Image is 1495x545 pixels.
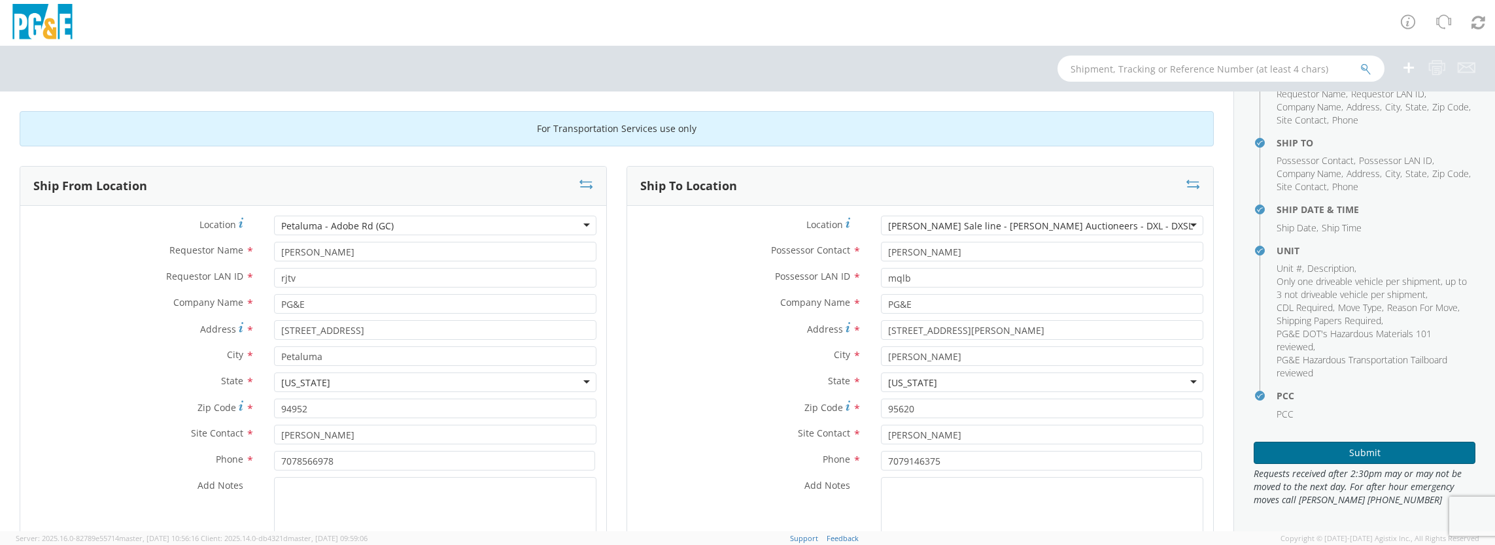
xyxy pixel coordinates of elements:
[1277,408,1294,420] span: PCC
[221,374,243,387] span: State
[1387,301,1460,314] li: ,
[20,111,1214,146] div: For Transportation Services use only
[16,533,199,543] span: Server: 2025.16.0-82789e55714
[1280,533,1479,544] span: Copyright © [DATE]-[DATE] Agistix Inc., All Rights Reserved
[775,270,850,282] span: Possessor LAN ID
[1277,354,1447,379] span: PG&E Hazardous Transportation Tailboard reviewed
[1351,88,1424,100] span: Requestor LAN ID
[640,180,737,193] h3: Ship To Location
[1277,167,1343,180] li: ,
[198,479,243,491] span: Add Notes
[828,374,850,387] span: State
[888,220,1193,233] div: [PERSON_NAME] Sale line - [PERSON_NAME] Auctioneers - DXL - DXSL
[1405,101,1427,113] span: State
[1385,101,1402,114] li: ,
[888,376,937,389] div: [US_STATE]
[10,4,75,42] img: pge-logo-06675f144f4cfa6a6814.png
[1277,101,1341,113] span: Company Name
[1347,167,1382,180] li: ,
[807,323,843,335] span: Address
[823,453,850,465] span: Phone
[288,533,368,543] span: master, [DATE] 09:59:06
[1254,467,1475,506] span: Requests received after 2:30pm may or may not be moved to the next day. For after hour emergency ...
[1277,154,1354,167] span: Possessor Contact
[1277,88,1348,101] li: ,
[198,401,236,414] span: Zip Code
[1347,167,1380,180] span: Address
[166,270,243,282] span: Requestor LAN ID
[1277,222,1318,235] li: ,
[1277,301,1335,314] li: ,
[1277,314,1383,327] li: ,
[1277,246,1475,256] h4: Unit
[1432,167,1469,180] span: Zip Code
[1057,56,1384,82] input: Shipment, Tracking or Reference Number (at least 4 chars)
[1277,301,1333,314] span: CDL Required
[1338,301,1382,314] span: Move Type
[1277,314,1381,327] span: Shipping Papers Required
[1277,262,1304,275] li: ,
[1277,180,1327,193] span: Site Contact
[790,533,818,543] a: Support
[1385,167,1400,180] span: City
[1277,101,1343,114] li: ,
[1432,167,1471,180] li: ,
[1277,154,1356,167] li: ,
[798,427,850,439] span: Site Contact
[1277,180,1329,193] li: ,
[216,453,243,465] span: Phone
[1277,275,1467,301] span: Only one driveable vehicle per shipment, up to 3 not driveable vehicle per shipment
[281,220,394,233] div: Petaluma - Adobe Rd (GC)
[200,323,236,335] span: Address
[1347,101,1380,113] span: Address
[1385,101,1400,113] span: City
[1359,154,1434,167] li: ,
[1405,167,1429,180] li: ,
[1332,114,1358,126] span: Phone
[1277,114,1327,126] span: Site Contact
[169,244,243,256] span: Requestor Name
[1338,301,1384,314] li: ,
[1277,222,1316,234] span: Ship Date
[1254,442,1475,464] button: Submit
[1359,154,1432,167] span: Possessor LAN ID
[834,348,850,361] span: City
[281,376,330,389] div: [US_STATE]
[771,244,850,256] span: Possessor Contact
[1277,138,1475,148] h4: Ship To
[1277,327,1472,354] li: ,
[1277,114,1329,127] li: ,
[1277,262,1302,274] span: Unit #
[1277,275,1472,301] li: ,
[1347,101,1382,114] li: ,
[1277,391,1475,401] h4: PCC
[119,533,199,543] span: master, [DATE] 10:56:16
[227,348,243,361] span: City
[804,401,843,414] span: Zip Code
[1385,167,1402,180] li: ,
[1277,167,1341,180] span: Company Name
[1277,205,1475,214] h4: Ship Date & Time
[1332,180,1358,193] span: Phone
[1307,262,1354,274] span: Description
[827,533,859,543] a: Feedback
[806,218,843,231] span: Location
[1277,88,1346,100] span: Requestor Name
[804,479,850,491] span: Add Notes
[1405,101,1429,114] li: ,
[33,180,147,193] h3: Ship From Location
[1387,301,1458,314] span: Reason For Move
[1351,88,1426,101] li: ,
[1432,101,1469,113] span: Zip Code
[199,218,236,231] span: Location
[1322,222,1362,234] span: Ship Time
[1405,167,1427,180] span: State
[780,296,850,308] span: Company Name
[191,427,243,439] span: Site Contact
[1277,327,1432,353] span: PG&E DOT's Hazardous Materials 101 reviewed
[173,296,243,308] span: Company Name
[1432,101,1471,114] li: ,
[201,533,368,543] span: Client: 2025.14.0-db4321d
[1307,262,1356,275] li: ,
